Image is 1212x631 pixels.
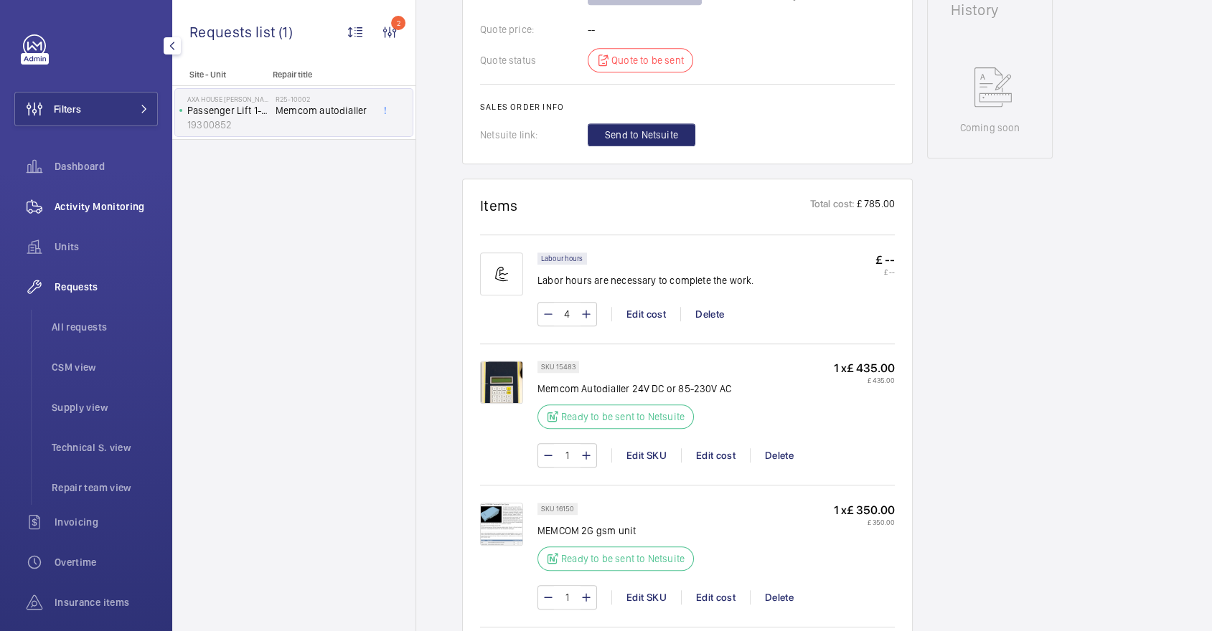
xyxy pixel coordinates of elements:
[611,448,681,462] div: Edit SKU
[276,95,370,103] h2: R25-10002
[681,590,750,604] div: Edit cost
[834,503,895,518] p: 1 x £ 350.00
[480,361,523,404] img: -mIrsNtACA2Q8baf47Wm7pSVpSp3MbMcJAd3W3YqfUbtzXMe.png
[541,256,583,261] p: Labour hours
[680,307,738,321] div: Delete
[875,267,895,276] p: £ --
[951,3,1029,17] h1: History
[55,515,158,529] span: Invoicing
[875,252,895,267] p: £ --
[55,199,158,214] span: Activity Monitoring
[959,120,1020,135] p: Coming soon
[52,400,158,414] span: Supply view
[810,196,855,214] p: Total cost:
[537,381,731,396] p: Memcom Autodialler 24V DC or 85-230V AC
[54,102,81,116] span: Filters
[541,506,574,511] p: SKU 16150
[750,590,808,604] div: Delete
[480,196,518,214] h1: Items
[189,23,278,41] span: Requests list
[541,364,576,369] p: SKU 15483
[187,103,270,118] p: Passenger Lift 1- SC21231 - LH
[611,590,681,604] div: Edit SKU
[55,159,158,174] span: Dashboard
[611,307,680,321] div: Edit cost
[834,361,895,376] p: 1 x £ 435.00
[55,280,158,294] span: Requests
[55,595,158,609] span: Insurance items
[588,123,695,146] button: Send to Netsuite
[561,409,685,424] p: Ready to be sent to Netsuite
[834,518,895,526] p: £ 350.00
[52,480,158,495] span: Repair team view
[55,239,158,254] span: Units
[750,448,808,462] div: Delete
[52,360,158,374] span: CSM view
[52,440,158,455] span: Technical S. view
[537,523,703,538] p: MEMCOM 2G gsm unit
[537,273,754,288] p: Labor hours are necessary to complete the work.
[52,320,158,334] span: All requests
[561,551,685,566] p: Ready to be sent to Netsuite
[273,70,367,80] p: Repair title
[480,102,895,112] h2: Sales order info
[172,70,267,80] p: Site - Unit
[187,95,270,103] p: AXA House [PERSON_NAME]
[855,196,895,214] p: £ 785.00
[480,252,523,295] img: muscle-sm.svg
[834,376,895,384] p: £ 435.00
[276,103,370,118] span: Memcom autodialler
[681,448,750,462] div: Edit cost
[55,555,158,569] span: Overtime
[605,128,678,142] span: Send to Netsuite
[187,118,270,132] p: 19300852
[14,92,158,126] button: Filters
[480,503,523,546] img: yxHJwahYqzWG77u0p83ZD_Ik9da2z_J8Cx8lAyN1E-LzcfpY.png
